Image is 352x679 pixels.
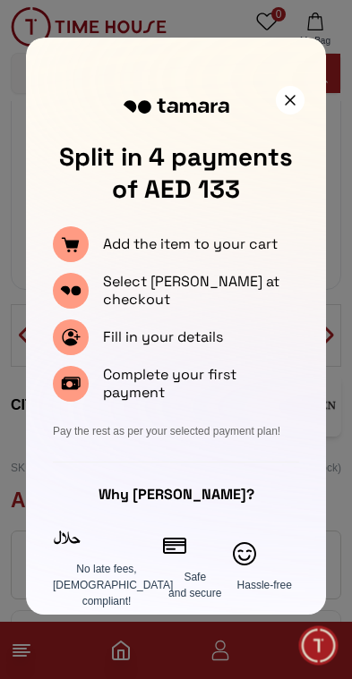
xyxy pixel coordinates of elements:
p: Fill in your details [103,328,223,346]
p: Select [PERSON_NAME] at checkout [103,273,299,309]
div: No late fees, [DEMOGRAPHIC_DATA] compliant! [53,561,160,609]
div: Chat Widget [299,626,339,666]
div: Hassle-free [230,577,300,593]
div: Why [PERSON_NAME]? [53,484,299,505]
p: Complete your first payment [103,366,299,402]
div: Pay the rest as per your selected payment plan! [53,423,299,440]
p: Split in 4 payments of AED 133 [53,140,299,205]
div: Safe and secure [160,569,230,601]
p: Add the item to your cart [103,235,278,253]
